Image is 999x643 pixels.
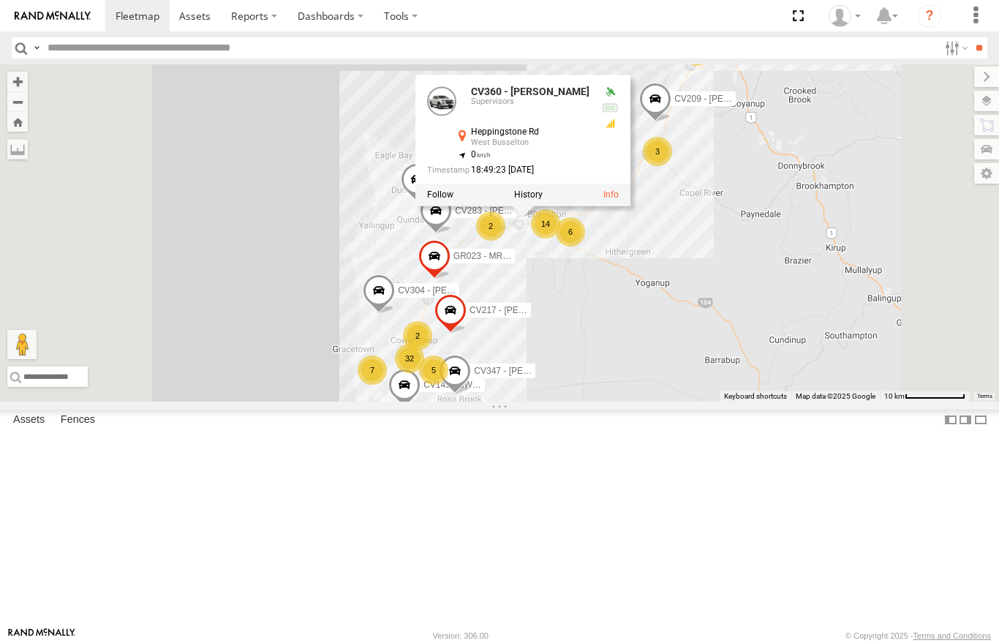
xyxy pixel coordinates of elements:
[556,217,585,247] div: 6
[7,91,28,112] button: Zoom out
[344,402,374,431] div: 5
[601,102,619,113] div: No voltage information received from this device.
[918,4,941,28] i: ?
[53,410,102,430] label: Fences
[471,97,589,106] div: Supervisors
[601,118,619,129] div: GSM Signal = 3
[31,37,42,59] label: Search Query
[8,628,75,643] a: Visit our Website
[15,11,91,21] img: rand-logo.svg
[977,394,992,399] a: Terms
[398,285,505,295] span: CV304 - [PERSON_NAME]
[823,5,866,27] div: Graham Broom
[470,305,576,315] span: CV217 - [PERSON_NAME]
[471,127,589,137] div: Heppingstone Rd
[427,86,456,116] a: View Asset Details
[476,211,505,241] div: 2
[682,37,712,66] div: 12
[427,189,453,200] label: Realtime tracking of Asset
[471,149,491,159] span: 0
[433,631,489,640] div: Version: 306.00
[531,209,560,238] div: 14
[643,137,672,166] div: 3
[880,391,970,402] button: Map scale: 10 km per 79 pixels
[884,392,905,400] span: 10 km
[427,165,589,175] div: Date/time of location update
[845,631,991,640] div: © Copyright 2025 -
[674,94,781,104] span: CV209 - [PERSON_NAME]
[471,86,589,97] a: CV360 - [PERSON_NAME]
[453,251,516,261] span: GR023 - MRRC
[6,410,52,430] label: Assets
[7,72,28,91] button: Zoom in
[395,344,424,373] div: 32
[601,86,619,98] div: Valid GPS Fix
[973,410,988,431] label: Hide Summary Table
[7,330,37,359] button: Drag Pegman onto the map to open Street View
[603,189,619,200] a: View Asset Details
[455,206,562,216] span: CV283 - [PERSON_NAME]
[913,631,991,640] a: Terms and Conditions
[471,138,589,147] div: West Busselton
[724,391,787,402] button: Keyboard shortcuts
[958,410,973,431] label: Dock Summary Table to the Right
[358,356,387,385] div: 7
[403,321,432,350] div: 2
[419,356,448,385] div: 5
[514,189,543,200] label: View Asset History
[423,380,521,390] span: CV149 - SWW workshop
[474,366,581,376] span: CV347 - [PERSON_NAME]
[943,410,958,431] label: Dock Summary Table to the Left
[7,112,28,132] button: Zoom Home
[974,163,999,184] label: Map Settings
[7,139,28,159] label: Measure
[796,392,875,400] span: Map data ©2025 Google
[939,37,970,59] label: Search Filter Options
